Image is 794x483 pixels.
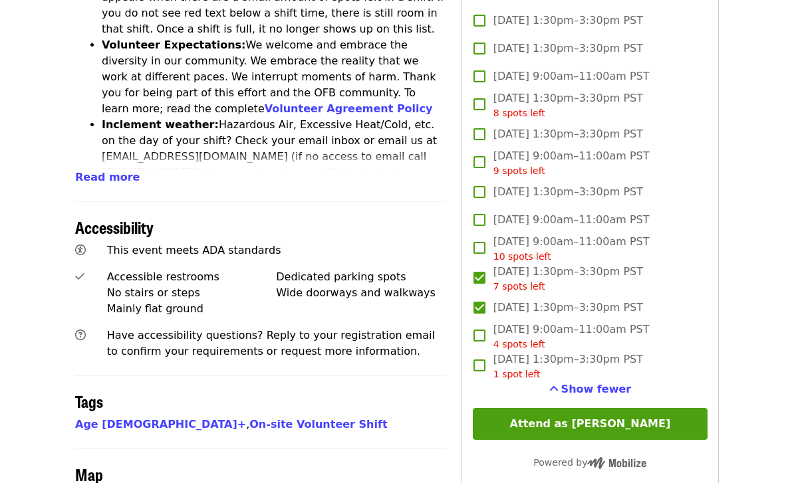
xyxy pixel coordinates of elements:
a: On-site Volunteer Shift [249,418,387,431]
span: [DATE] 1:30pm–3:30pm PST [493,13,643,29]
span: 4 spots left [493,339,545,349]
span: Powered by [533,457,646,468]
strong: Volunteer Expectations: [102,39,246,51]
i: check icon [75,270,84,283]
span: [DATE] 1:30pm–3:30pm PST [493,184,643,200]
span: [DATE] 1:30pm–3:30pm PST [493,351,643,381]
a: Age [DEMOGRAPHIC_DATA]+ [75,418,246,431]
span: [DATE] 9:00am–11:00am PST [493,212,650,228]
span: [DATE] 9:00am–11:00am PST [493,68,650,84]
span: [DATE] 1:30pm–3:30pm PST [493,90,643,120]
div: Mainly flat ground [107,301,277,317]
div: No stairs or steps [107,285,277,301]
span: This event meets ADA standards [107,244,281,256]
span: [DATE] 1:30pm–3:30pm PST [493,264,643,294]
span: Read more [75,171,140,183]
li: Hazardous Air, Excessive Heat/Cold, etc. on the day of your shift? Check your email inbox or emai... [102,117,446,197]
img: Powered by Mobilize [587,457,646,469]
span: 8 spots left [493,108,545,118]
span: Show fewer [561,383,632,395]
span: [DATE] 9:00am–11:00am PST [493,234,650,264]
span: 9 spots left [493,165,545,176]
div: Accessible restrooms [107,269,277,285]
strong: Inclement weather: [102,118,219,131]
i: universal-access icon [75,244,86,256]
span: [DATE] 9:00am–11:00am PST [493,322,650,351]
span: 10 spots left [493,251,551,262]
span: [DATE] 1:30pm–3:30pm PST [493,126,643,142]
button: Read more [75,169,140,185]
button: Attend as [PERSON_NAME] [473,408,708,440]
span: 7 spots left [493,281,545,292]
div: Wide doorways and walkways [276,285,446,301]
span: Have accessibility questions? Reply to your registration email to confirm your requirements or re... [107,329,435,357]
li: We welcome and embrace the diversity in our community. We embrace the reality that we work at dif... [102,37,446,117]
span: , [75,418,249,431]
div: Dedicated parking spots [276,269,446,285]
span: 1 spot left [493,369,541,379]
span: [DATE] 1:30pm–3:30pm PST [493,300,643,316]
i: question-circle icon [75,329,86,341]
span: [DATE] 1:30pm–3:30pm PST [493,41,643,56]
span: Accessibility [75,215,154,239]
a: Volunteer Agreement Policy [265,102,433,115]
span: [DATE] 9:00am–11:00am PST [493,148,650,178]
button: See more timeslots [549,381,632,397]
span: Tags [75,389,103,413]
